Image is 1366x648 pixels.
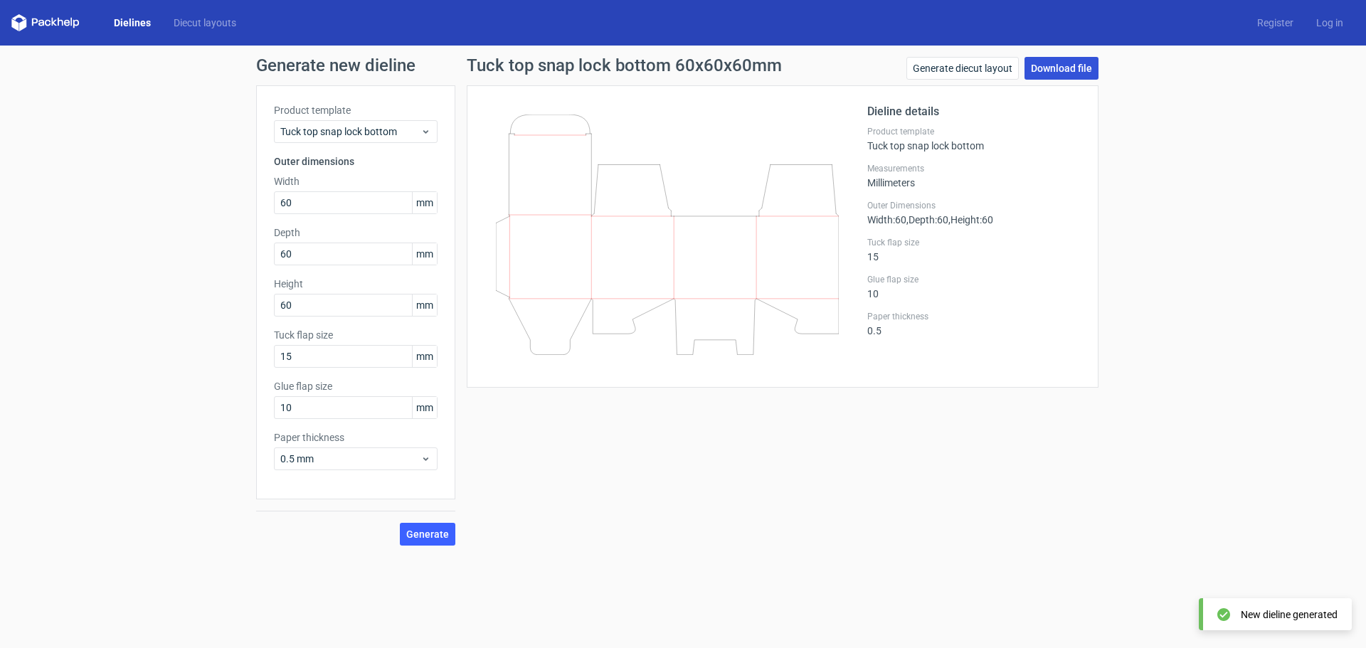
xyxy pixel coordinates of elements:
span: mm [412,294,437,316]
label: Depth [274,225,438,240]
span: 0.5 mm [280,452,420,466]
span: mm [412,243,437,265]
label: Glue flap size [274,379,438,393]
h2: Dieline details [867,103,1081,120]
span: Width : 60 [867,214,906,225]
label: Glue flap size [867,274,1081,285]
div: 15 [867,237,1081,262]
h3: Outer dimensions [274,154,438,169]
a: Download file [1024,57,1098,80]
span: mm [412,346,437,367]
label: Measurements [867,163,1081,174]
div: Millimeters [867,163,1081,188]
div: New dieline generated [1241,607,1338,622]
label: Paper thickness [867,311,1081,322]
label: Paper thickness [274,430,438,445]
div: 10 [867,274,1081,299]
div: Tuck top snap lock bottom [867,126,1081,152]
label: Tuck flap size [274,328,438,342]
a: Generate diecut layout [906,57,1019,80]
label: Height [274,277,438,291]
span: , Depth : 60 [906,214,948,225]
label: Product template [867,126,1081,137]
h1: Tuck top snap lock bottom 60x60x60mm [467,57,782,74]
label: Outer Dimensions [867,200,1081,211]
a: Register [1246,16,1305,30]
a: Log in [1305,16,1355,30]
h1: Generate new dieline [256,57,1110,74]
span: , Height : 60 [948,214,993,225]
div: 0.5 [867,311,1081,336]
span: mm [412,397,437,418]
label: Tuck flap size [867,237,1081,248]
button: Generate [400,523,455,546]
span: Tuck top snap lock bottom [280,124,420,139]
label: Width [274,174,438,188]
span: Generate [406,529,449,539]
span: mm [412,192,437,213]
a: Dielines [102,16,162,30]
label: Product template [274,103,438,117]
a: Diecut layouts [162,16,248,30]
